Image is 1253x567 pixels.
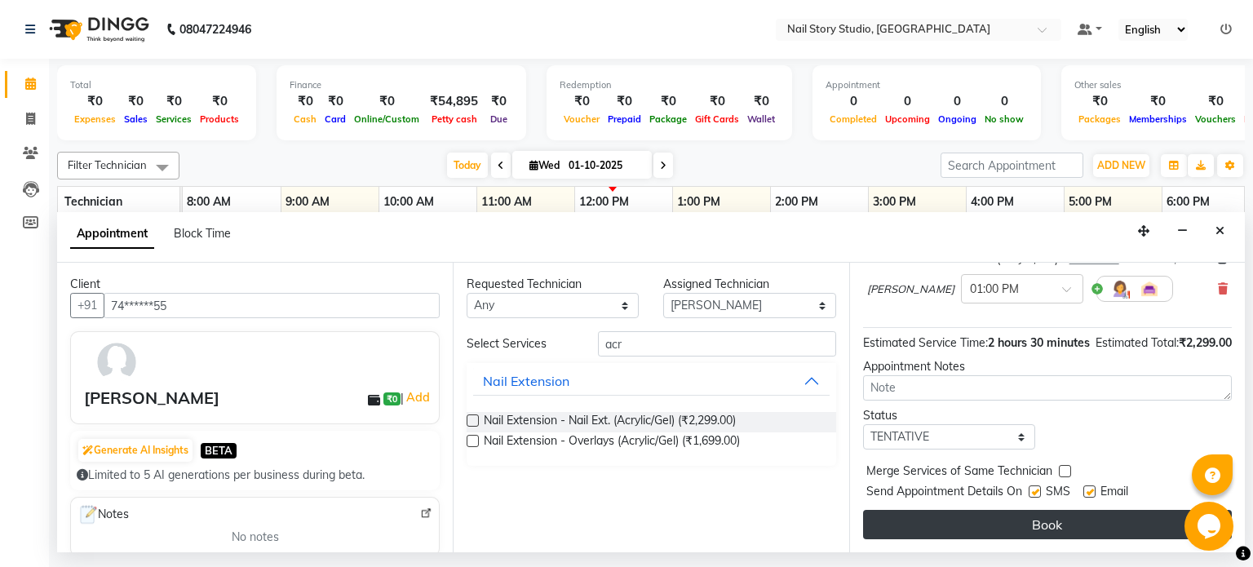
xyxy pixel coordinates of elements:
[281,190,334,214] a: 9:00 AM
[869,190,920,214] a: 3:00 PM
[321,113,350,125] span: Card
[826,78,1028,92] div: Appointment
[77,467,433,484] div: Limited to 5 AI generations per business during beta.
[483,371,569,391] div: Nail Extension
[564,153,645,178] input: 2025-10-01
[981,92,1028,111] div: 0
[321,92,350,111] div: ₹0
[454,335,586,352] div: Select Services
[934,113,981,125] span: Ongoing
[196,113,243,125] span: Products
[196,92,243,111] div: ₹0
[486,113,511,125] span: Due
[1096,335,1179,350] span: Estimated Total:
[404,388,432,407] a: Add
[645,113,691,125] span: Package
[232,529,279,546] span: No notes
[179,7,251,52] b: 08047224946
[70,293,104,318] button: +91
[290,113,321,125] span: Cash
[350,113,423,125] span: Online/Custom
[673,190,724,214] a: 1:00 PM
[575,190,633,214] a: 12:00 PM
[645,92,691,111] div: ₹0
[867,281,954,298] span: [PERSON_NAME]
[743,113,779,125] span: Wallet
[477,190,536,214] a: 11:00 AM
[104,293,440,318] input: Search by Name/Mobile/Email/Code
[691,92,743,111] div: ₹0
[78,439,193,462] button: Generate AI Insights
[866,463,1052,483] span: Merge Services of Same Technician
[467,276,639,293] div: Requested Technician
[64,194,122,209] span: Technician
[485,92,513,111] div: ₹0
[598,331,836,357] input: Search by service name
[941,153,1083,178] input: Search Appointment
[290,78,513,92] div: Finance
[183,190,235,214] a: 8:00 AM
[290,92,321,111] div: ₹0
[70,78,243,92] div: Total
[93,339,140,386] img: avatar
[826,92,881,111] div: 0
[77,504,129,525] span: Notes
[84,386,219,410] div: [PERSON_NAME]
[560,113,604,125] span: Voucher
[70,113,120,125] span: Expenses
[560,92,604,111] div: ₹0
[1184,502,1237,551] iframe: chat widget
[691,113,743,125] span: Gift Cards
[1140,279,1159,299] img: Interior.png
[484,412,736,432] span: Nail Extension - Nail Ext. (Acrylic/Gel) (₹2,299.00)
[174,226,231,241] span: Block Time
[934,92,981,111] div: 0
[447,153,488,178] span: Today
[863,407,1035,424] div: Status
[401,388,432,407] span: |
[379,190,438,214] a: 10:00 AM
[663,276,835,293] div: Assigned Technician
[771,190,822,214] a: 2:00 PM
[560,78,779,92] div: Redemption
[863,335,988,350] span: Estimated Service Time:
[350,92,423,111] div: ₹0
[881,113,934,125] span: Upcoming
[42,7,153,52] img: logo
[1046,483,1070,503] span: SMS
[988,335,1090,350] span: 2 hours 30 minutes
[1100,483,1128,503] span: Email
[484,432,740,453] span: Nail Extension - Overlays (Acrylic/Gel) (₹1,699.00)
[1110,279,1130,299] img: Hairdresser.png
[70,92,120,111] div: ₹0
[826,113,881,125] span: Completed
[1191,92,1240,111] div: ₹0
[604,92,645,111] div: ₹0
[70,219,154,249] span: Appointment
[866,483,1022,503] span: Send Appointment Details On
[743,92,779,111] div: ₹0
[120,92,152,111] div: ₹0
[1097,159,1145,171] span: ADD NEW
[967,190,1018,214] a: 4:00 PM
[604,113,645,125] span: Prepaid
[525,159,564,171] span: Wed
[1191,113,1240,125] span: Vouchers
[1179,335,1232,350] span: ₹2,299.00
[152,113,196,125] span: Services
[1125,92,1191,111] div: ₹0
[1208,219,1232,244] button: Close
[981,113,1028,125] span: No show
[427,113,481,125] span: Petty cash
[152,92,196,111] div: ₹0
[120,113,152,125] span: Sales
[863,510,1232,539] button: Book
[1065,190,1116,214] a: 5:00 PM
[1074,92,1125,111] div: ₹0
[383,392,401,405] span: ₹0
[70,276,440,293] div: Client
[473,366,829,396] button: Nail Extension
[1074,113,1125,125] span: Packages
[1093,154,1149,177] button: ADD NEW
[423,92,485,111] div: ₹54,895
